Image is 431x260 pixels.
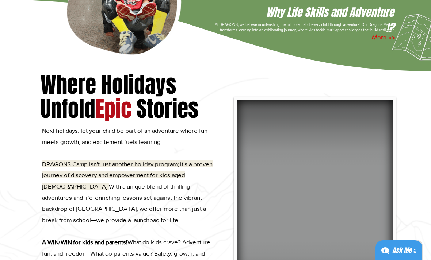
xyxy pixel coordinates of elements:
span: Stories [137,93,199,125]
div: Ask Me ;) [392,245,416,256]
p: Next holidays, let your child be part of an adventure where fun meets growth, and excitement fuel... [42,125,215,147]
span: A WIN/WIN for kids and parents! [42,238,127,245]
span: Where Holidays Unfold [41,69,176,125]
button: More >> [372,33,396,42]
p: At DRAGONS, we believe in unleashing the full potential of every child through adventure! Our Dra... [211,22,396,33]
span: Epic [95,93,131,125]
span: DRAGONS Camp isn't just another holiday program; it's a proven journey of discovery and empowerme... [42,160,213,190]
p: With a unique blend of thrilling adventures and life-enriching lessons set against the vibrant ba... [42,159,215,226]
span: Why Life Skills and Adventure !? [266,4,394,36]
